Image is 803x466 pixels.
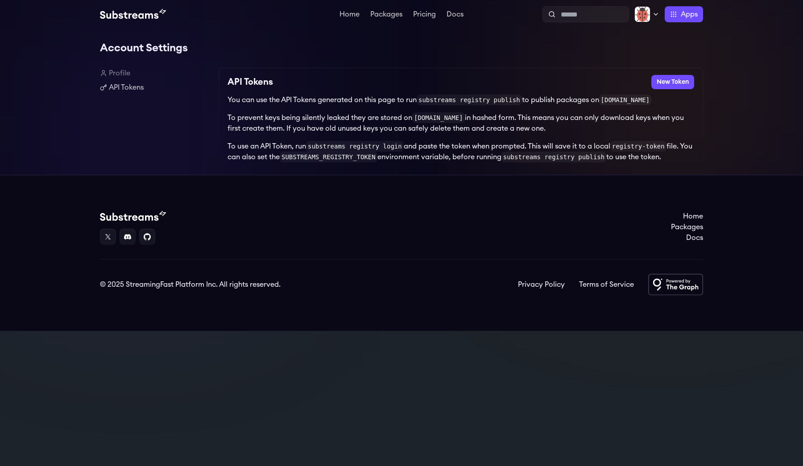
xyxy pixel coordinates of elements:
[280,152,377,162] code: SUBSTREAMS_REGISTRY_TOKEN
[599,95,652,105] code: [DOMAIN_NAME]
[411,11,438,20] a: Pricing
[100,279,281,290] div: © 2025 StreamingFast Platform Inc. All rights reserved.
[671,222,703,232] a: Packages
[100,9,166,20] img: Substream's logo
[368,11,404,20] a: Packages
[671,232,703,243] a: Docs
[338,11,361,20] a: Home
[228,95,694,105] p: You can use the API Tokens generated on this page to run to publish packages on
[634,6,650,22] img: Profile
[100,68,211,78] a: Profile
[417,95,522,105] code: substreams registry publish
[648,274,703,295] img: Powered by The Graph
[501,152,607,162] code: substreams registry publish
[100,39,703,57] h1: Account Settings
[579,279,634,290] a: Terms of Service
[228,141,694,162] p: To use an API Token, run and paste the token when prompted. This will save it to a local file. Yo...
[610,141,666,152] code: registry-token
[228,112,694,134] p: To prevent keys being silently leaked they are stored on in hashed form. This means you can only ...
[228,75,273,89] h2: API Tokens
[445,11,465,20] a: Docs
[412,112,465,123] code: [DOMAIN_NAME]
[100,82,211,93] a: API Tokens
[518,279,565,290] a: Privacy Policy
[651,75,694,89] button: New Token
[681,9,698,20] span: Apps
[100,211,166,222] img: Substream's logo
[671,211,703,222] a: Home
[306,141,404,152] code: substreams registry login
